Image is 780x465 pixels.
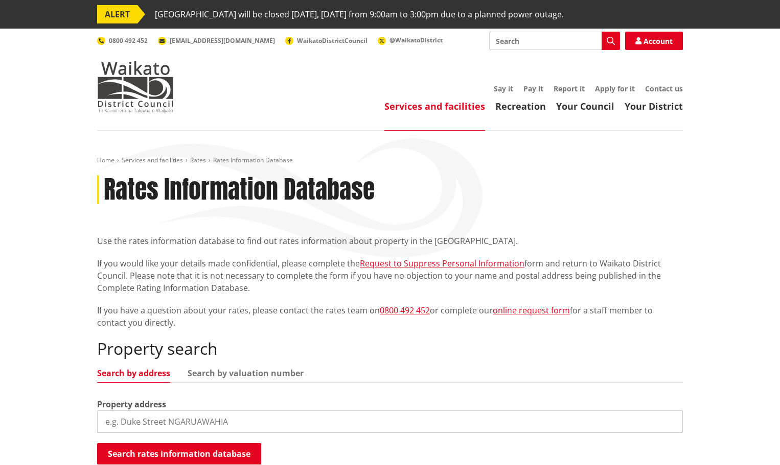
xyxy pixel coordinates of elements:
[155,5,564,23] span: [GEOGRAPHIC_DATA] will be closed [DATE], [DATE] from 9:00am to 3:00pm due to a planned power outage.
[645,84,683,93] a: Contact us
[97,410,683,433] input: e.g. Duke Street NGARUAWAHIA
[523,84,543,93] a: Pay it
[188,369,304,377] a: Search by valuation number
[97,257,683,294] p: If you would like your details made confidential, please complete the form and return to Waikato ...
[97,398,166,410] label: Property address
[97,5,137,23] span: ALERT
[97,339,683,358] h2: Property search
[122,156,183,164] a: Services and facilities
[389,36,443,44] span: @WaikatoDistrict
[378,36,443,44] a: @WaikatoDistrict
[97,235,683,247] p: Use the rates information database to find out rates information about property in the [GEOGRAPHI...
[97,443,261,464] button: Search rates information database
[384,100,485,112] a: Services and facilities
[493,305,570,316] a: online request form
[158,36,275,45] a: [EMAIL_ADDRESS][DOMAIN_NAME]
[285,36,368,45] a: WaikatoDistrictCouncil
[109,36,148,45] span: 0800 492 452
[97,61,174,112] img: Waikato District Council - Te Kaunihera aa Takiwaa o Waikato
[213,156,293,164] span: Rates Information Database
[97,304,683,329] p: If you have a question about your rates, please contact the rates team on or complete our for a s...
[556,100,614,112] a: Your Council
[595,84,635,93] a: Apply for it
[495,100,546,112] a: Recreation
[97,36,148,45] a: 0800 492 452
[97,156,114,164] a: Home
[97,156,683,165] nav: breadcrumb
[170,36,275,45] span: [EMAIL_ADDRESS][DOMAIN_NAME]
[360,258,524,269] a: Request to Suppress Personal Information
[104,175,375,205] h1: Rates Information Database
[625,32,683,50] a: Account
[489,32,620,50] input: Search input
[297,36,368,45] span: WaikatoDistrictCouncil
[190,156,206,164] a: Rates
[554,84,585,93] a: Report it
[494,84,513,93] a: Say it
[380,305,430,316] a: 0800 492 452
[97,369,170,377] a: Search by address
[625,100,683,112] a: Your District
